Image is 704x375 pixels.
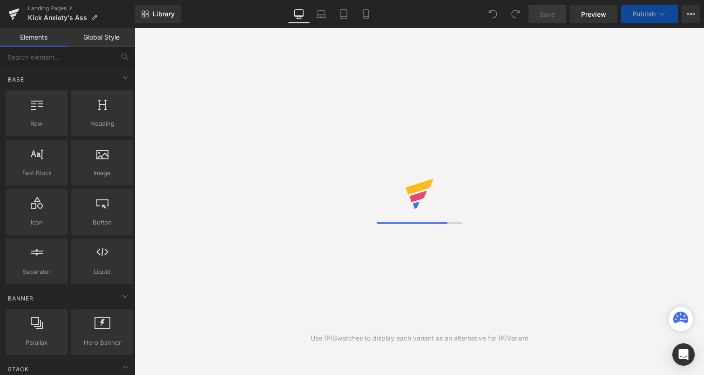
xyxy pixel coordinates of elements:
span: Stack [7,365,30,374]
button: Publish [621,5,678,23]
span: Liquid [74,267,130,277]
span: Hero Banner [74,338,130,348]
span: Publish [632,10,656,18]
span: Heading [74,119,130,129]
a: Tablet [332,5,355,23]
button: Undo [484,5,502,23]
span: Save [540,9,555,19]
span: Library [153,10,175,18]
span: Kick Anxiety's Ass [28,14,87,21]
span: Separator [8,267,65,277]
a: Preview [570,5,617,23]
button: More [682,5,700,23]
a: New Library [135,5,181,23]
span: Banner [7,294,34,303]
span: Image [74,168,130,178]
span: Base [7,75,25,84]
a: Laptop [310,5,332,23]
span: Preview [581,9,606,19]
span: Icon [8,218,65,227]
span: Button [74,218,130,227]
span: Parallax [8,338,65,348]
span: Text Block [8,168,65,178]
div: Open Intercom Messenger [672,343,695,366]
div: Use (P)Swatches to display each variant as an alternative for (P)Variant [311,333,528,343]
span: Row [8,119,65,129]
button: Redo [506,5,525,23]
a: Mobile [355,5,377,23]
a: Global Style [68,28,135,47]
a: Desktop [288,5,310,23]
a: Landing Pages [28,5,135,12]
